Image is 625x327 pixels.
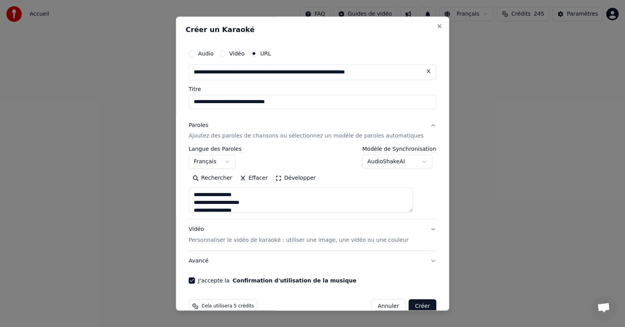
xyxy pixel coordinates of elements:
[189,237,409,245] p: Personnaliser le vidéo de karaoké : utiliser une image, une vidéo ou une couleur
[409,300,436,314] button: Créer
[189,147,242,152] label: Langue des Paroles
[186,26,439,33] h2: Créer un Karaoké
[198,51,214,56] label: Audio
[189,220,436,251] button: VidéoPersonnaliser le vidéo de karaoké : utiliser une image, une vidéo ou une couleur
[236,172,271,185] button: Effacer
[189,251,436,272] button: Avancé
[202,304,254,310] span: Cela utilisera 5 crédits
[189,132,424,140] p: Ajoutez des paroles de chansons ou sélectionnez un modèle de paroles automatiques
[260,51,271,56] label: URL
[229,51,245,56] label: Vidéo
[189,115,436,147] button: ParolesAjoutez des paroles de chansons ou sélectionnez un modèle de paroles automatiques
[189,226,409,245] div: Vidéo
[189,122,208,129] div: Paroles
[272,172,320,185] button: Développer
[189,86,436,92] label: Titre
[371,300,405,314] button: Annuler
[189,147,436,219] div: ParolesAjoutez des paroles de chansons ou sélectionnez un modèle de paroles automatiques
[233,278,357,284] button: J'accepte la
[362,147,436,152] label: Modèle de Synchronisation
[198,278,356,284] label: J'accepte la
[189,172,236,185] button: Rechercher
